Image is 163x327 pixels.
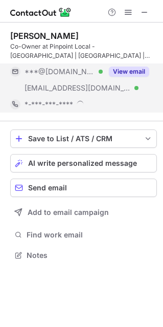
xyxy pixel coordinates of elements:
[28,159,137,167] span: AI write personalized message
[10,129,157,148] button: save-profile-one-click
[28,135,139,143] div: Save to List / ATS / CRM
[10,6,72,18] img: ContactOut v5.3.10
[27,251,153,260] span: Notes
[10,228,157,242] button: Find work email
[28,184,67,192] span: Send email
[27,230,153,239] span: Find work email
[25,67,95,76] span: ***@[DOMAIN_NAME]
[10,154,157,172] button: AI write personalized message
[25,83,131,93] span: [EMAIL_ADDRESS][DOMAIN_NAME]
[28,208,109,216] span: Add to email campaign
[109,67,149,77] button: Reveal Button
[10,203,157,222] button: Add to email campaign
[10,248,157,263] button: Notes
[10,31,79,41] div: [PERSON_NAME]
[10,179,157,197] button: Send email
[10,42,157,60] div: Co-Owner at Pinpoint Local - [GEOGRAPHIC_DATA] | [GEOGRAPHIC_DATA] | [GEOGRAPHIC_DATA] | [GEOGRAP...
